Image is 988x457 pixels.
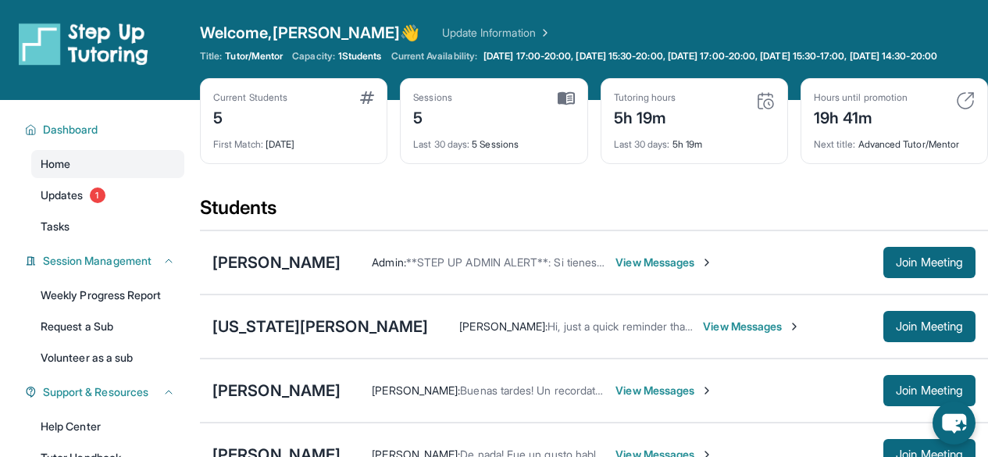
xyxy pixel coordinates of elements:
span: View Messages [703,319,801,334]
a: Help Center [31,412,184,441]
img: Chevron-Right [701,384,713,397]
img: card [360,91,374,104]
button: Join Meeting [883,375,976,406]
span: Dashboard [43,122,98,137]
div: [US_STATE][PERSON_NAME] [212,316,428,337]
div: 5 Sessions [413,129,574,151]
div: Advanced Tutor/Mentor [814,129,975,151]
span: 1 Students [338,50,382,62]
span: First Match : [213,138,263,150]
button: Session Management [37,253,175,269]
div: Hours until promotion [814,91,908,104]
img: Chevron-Right [788,320,801,333]
span: 1 [90,187,105,203]
div: [DATE] [213,129,374,151]
div: 5 [213,104,287,129]
div: [PERSON_NAME] [212,252,341,273]
span: Title: [200,50,222,62]
a: Update Information [442,25,551,41]
span: Last 30 days : [614,138,670,150]
span: Join Meeting [896,386,963,395]
button: Dashboard [37,122,175,137]
span: Tutor/Mentor [225,50,283,62]
div: Current Students [213,91,287,104]
div: Students [200,195,988,230]
a: Weekly Progress Report [31,281,184,309]
button: Join Meeting [883,247,976,278]
span: Updates [41,187,84,203]
img: Chevron-Right [701,256,713,269]
img: card [558,91,575,105]
a: Volunteer as a sub [31,344,184,372]
img: card [956,91,975,110]
div: 5h 19m [614,129,775,151]
div: 5h 19m [614,104,676,129]
span: [PERSON_NAME] : [372,384,460,397]
button: Support & Resources [37,384,175,400]
div: Tutoring hours [614,91,676,104]
img: card [756,91,775,110]
button: chat-button [933,402,976,445]
span: [DATE] 17:00-20:00, [DATE] 15:30-20:00, [DATE] 17:00-20:00, [DATE] 15:30-17:00, [DATE] 14:30-20:00 [483,50,937,62]
span: View Messages [615,255,713,270]
img: logo [19,22,148,66]
a: Updates1 [31,181,184,209]
button: Join Meeting [883,311,976,342]
a: Tasks [31,212,184,241]
span: Admin : [372,255,405,269]
span: Next title : [814,138,856,150]
div: 5 [413,104,452,129]
span: View Messages [615,383,713,398]
a: [DATE] 17:00-20:00, [DATE] 15:30-20:00, [DATE] 17:00-20:00, [DATE] 15:30-17:00, [DATE] 14:30-20:00 [480,50,940,62]
span: Capacity: [292,50,335,62]
span: Session Management [43,253,152,269]
img: Chevron Right [536,25,551,41]
span: Welcome, [PERSON_NAME] 👋 [200,22,420,44]
div: [PERSON_NAME] [212,380,341,402]
span: Join Meeting [896,258,963,267]
span: Home [41,156,70,172]
span: Last 30 days : [413,138,469,150]
a: Home [31,150,184,178]
span: [PERSON_NAME] : [459,320,548,333]
div: 19h 41m [814,104,908,129]
a: Request a Sub [31,312,184,341]
span: Join Meeting [896,322,963,331]
span: Support & Resources [43,384,148,400]
span: Tasks [41,219,70,234]
span: Current Availability: [391,50,477,62]
div: Sessions [413,91,452,104]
